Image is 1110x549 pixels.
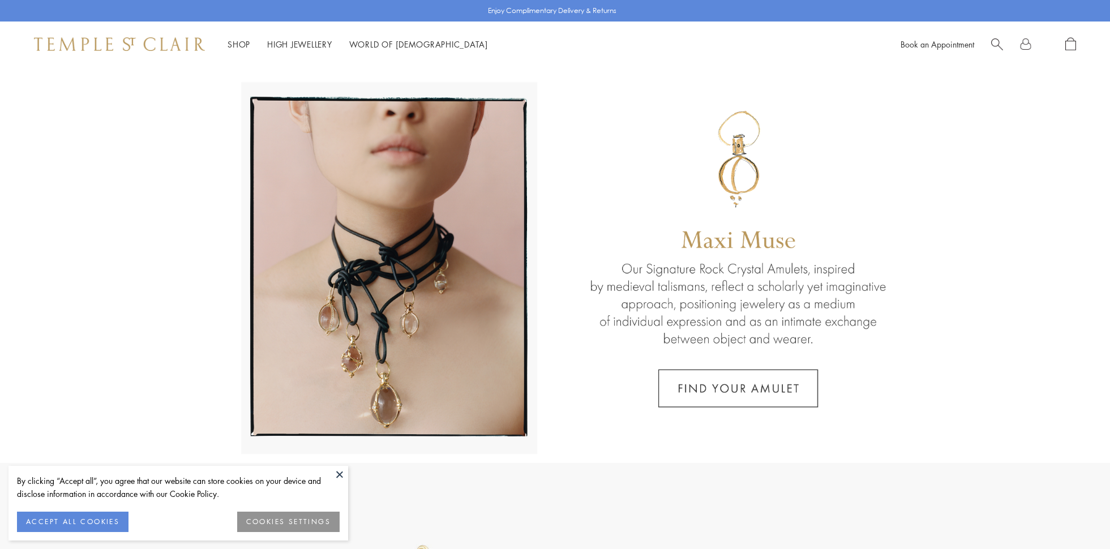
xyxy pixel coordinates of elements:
[991,37,1003,52] a: Search
[34,37,205,51] img: Temple St. Clair
[901,38,974,50] a: Book an Appointment
[228,38,250,50] a: ShopShop
[17,512,128,532] button: ACCEPT ALL COOKIES
[267,38,332,50] a: High JewelleryHigh Jewellery
[1065,37,1076,52] a: Open Shopping Bag
[237,512,340,532] button: COOKIES SETTINGS
[228,37,488,52] nav: Main navigation
[349,38,488,50] a: World of [DEMOGRAPHIC_DATA]World of [DEMOGRAPHIC_DATA]
[488,5,616,16] p: Enjoy Complimentary Delivery & Returns
[17,474,340,500] div: By clicking “Accept all”, you agree that our website can store cookies on your device and disclos...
